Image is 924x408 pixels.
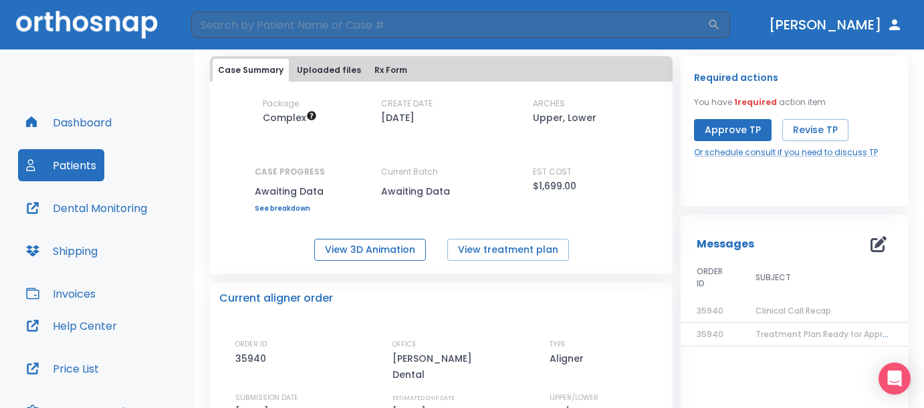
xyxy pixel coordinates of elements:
[369,59,413,82] button: Rx Form
[533,166,572,178] p: EST COST
[392,338,417,350] p: OFFICE
[235,392,298,404] p: SUBMISSION DATE
[213,59,670,82] div: tabs
[879,363,911,395] div: Open Intercom Messenger
[697,305,723,316] span: 35940
[235,338,267,350] p: ORDER ID
[447,239,569,261] button: View treatment plan
[533,98,565,110] p: ARCHES
[213,59,289,82] button: Case Summary
[533,110,596,126] p: Upper, Lower
[235,350,271,367] p: 35940
[292,59,366,82] button: Uploaded files
[255,183,325,199] p: Awaiting Data
[18,352,107,385] button: Price List
[697,266,723,290] span: ORDER ID
[219,290,333,306] p: Current aligner order
[381,183,501,199] p: Awaiting Data
[255,205,325,213] a: See breakdown
[550,350,588,367] p: Aligner
[756,328,903,340] span: Treatment Plan Ready for Approval!
[694,96,826,108] p: You have action item
[550,338,566,350] p: TYPE
[16,11,158,38] img: Orthosnap
[18,149,104,181] button: Patients
[255,166,325,178] p: CASE PROGRESS
[694,70,778,86] p: Required actions
[18,310,125,342] button: Help Center
[263,111,317,124] span: Up to 50 Steps (100 aligners)
[782,119,848,141] button: Revise TP
[18,192,155,224] button: Dental Monitoring
[18,278,104,310] button: Invoices
[191,11,707,38] input: Search by Patient Name or Case #
[694,119,772,141] button: Approve TP
[392,350,506,383] p: [PERSON_NAME] Dental
[764,13,908,37] button: [PERSON_NAME]
[18,235,106,267] button: Shipping
[697,328,723,340] span: 35940
[381,166,501,178] p: Current Batch
[550,392,598,404] p: UPPER/LOWER
[18,106,120,138] button: Dashboard
[381,110,415,126] p: [DATE]
[756,305,831,316] span: Clinical Call Recap
[734,96,777,108] span: 1 required
[533,178,576,194] p: $1,699.00
[381,98,433,110] p: CREATE DATE
[263,98,299,110] p: Package
[697,236,754,252] p: Messages
[756,272,791,284] span: SUBJECT
[314,239,426,261] button: View 3D Animation
[392,392,455,404] p: ESTIMATED SHIP DATE
[694,146,878,159] a: Or schedule consult if you need to discuss TP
